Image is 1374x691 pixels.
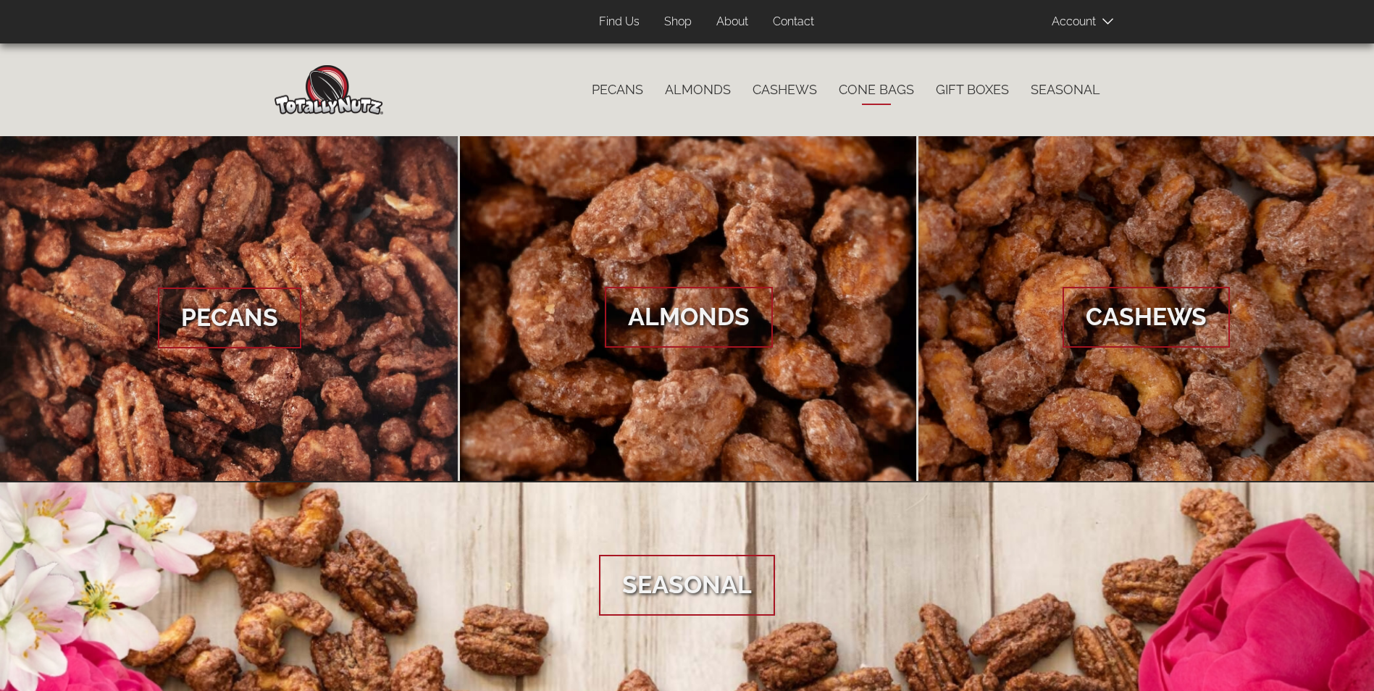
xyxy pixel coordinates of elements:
a: Find Us [588,8,650,36]
a: Seasonal [1020,75,1111,105]
span: Pecans [158,288,301,348]
span: Seasonal [599,555,775,616]
img: Home [275,65,383,114]
a: Cashews [742,75,828,105]
a: Shop [653,8,703,36]
a: Gift Boxes [925,75,1020,105]
a: About [705,8,759,36]
a: Contact [762,8,825,36]
span: Cashews [1063,287,1230,348]
a: Almonds [460,136,917,482]
a: Cone Bags [828,75,925,105]
a: Pecans [581,75,654,105]
span: Almonds [605,287,773,348]
a: Almonds [654,75,742,105]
